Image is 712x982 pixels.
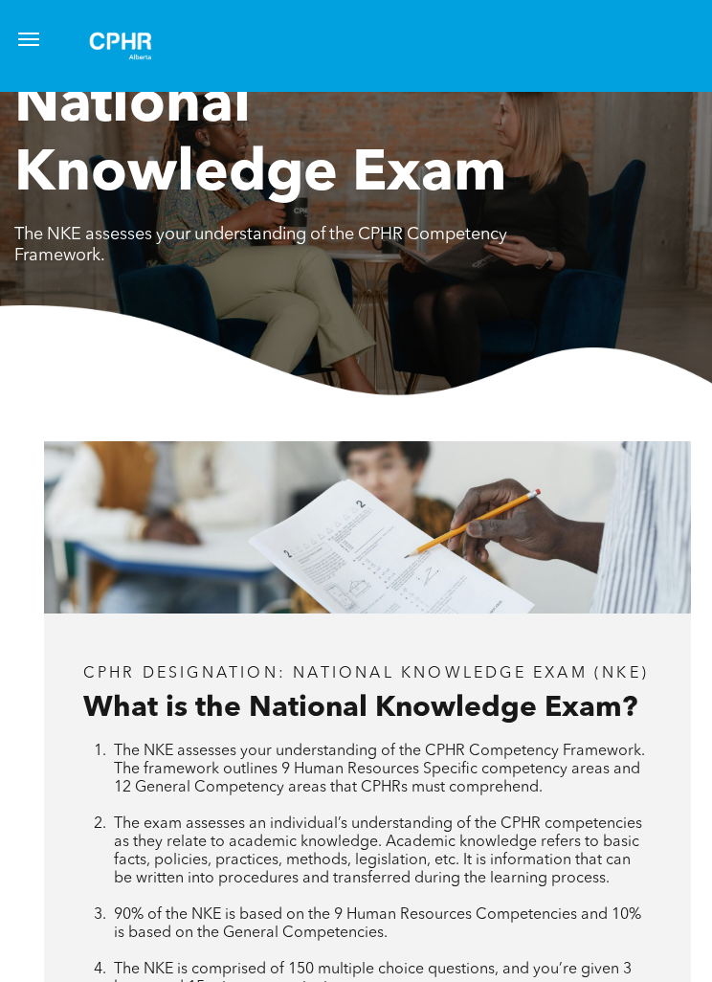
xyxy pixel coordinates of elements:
[73,15,168,77] img: A white background with a few lines on it
[10,20,48,58] button: menu
[83,666,649,681] span: CPHR DESIGNATION: National Knowledge Exam (NKE)
[114,907,641,941] span: 90% of the NKE is based on the 9 Human Resources Competencies and 10% is based on the General Com...
[83,694,637,723] span: What is the National Knowledge Exam?
[14,226,507,264] span: The NKE assesses your understanding of the CPHR Competency Framework.
[114,744,645,795] span: The NKE assesses your understanding of the CPHR Competency Framework. The framework outlines 9 Hu...
[114,816,642,886] span: The exam assesses an individual’s understanding of the CPHR competencies as they relate to academ...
